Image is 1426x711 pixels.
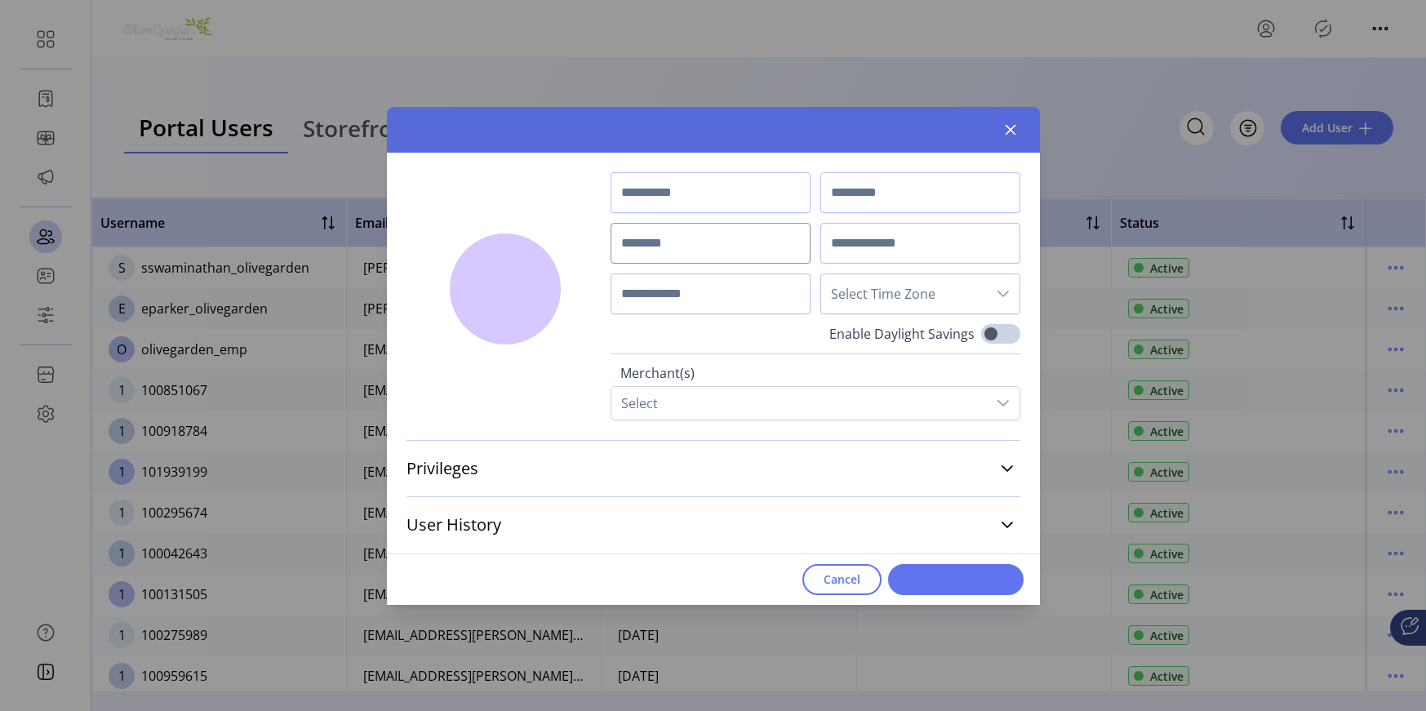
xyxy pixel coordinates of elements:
[406,507,1020,543] a: User History
[824,571,860,588] span: Cancel
[406,451,1020,487] a: Privileges
[802,564,882,595] button: Cancel
[406,517,501,533] span: User History
[406,460,478,477] span: Privileges
[821,274,987,313] span: Select Time Zone
[987,274,1020,313] div: dropdown trigger
[829,324,975,344] label: Enable Daylight Savings
[611,387,668,420] div: Select
[620,363,1010,386] label: Merchant(s)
